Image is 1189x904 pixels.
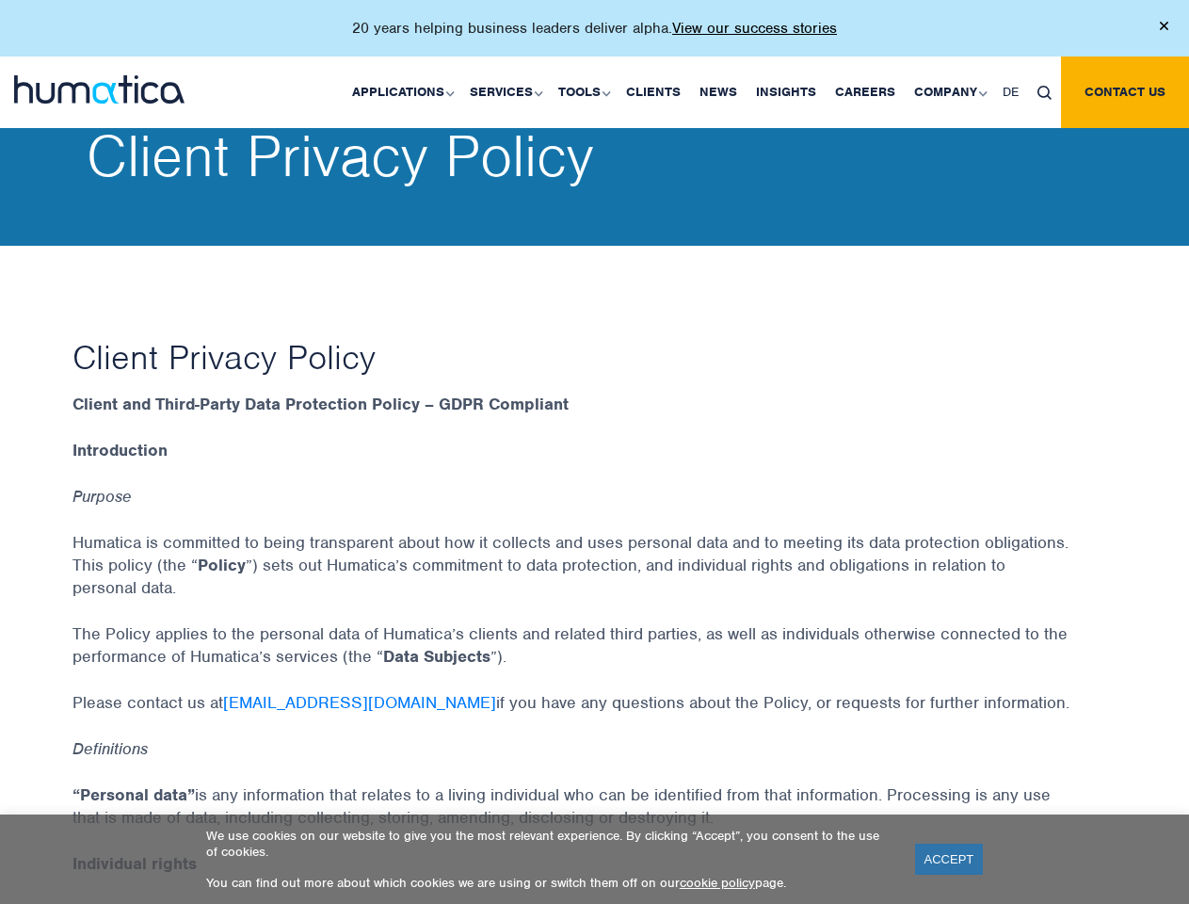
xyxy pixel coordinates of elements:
img: logo [14,75,185,104]
a: Tools [549,56,617,128]
a: Services [460,56,549,128]
strong: Data Subjects [383,646,490,667]
a: Applications [343,56,460,128]
p: You can find out more about which cookies we are using or switch them off on our page. [206,875,892,891]
span: DE [1003,84,1019,100]
a: Careers [826,56,905,128]
p: Please contact us at if you have any questions about the Policy, or requests for further informat... [72,691,1117,737]
h1: Client Privacy Policy [72,335,1117,379]
strong: “Personal data” [72,784,195,805]
em: Definitions [72,738,148,759]
p: 20 years helping business leaders deliver alpha. [352,19,837,38]
p: is any information that relates to a living individual who can be identified from that informatio... [72,783,1117,852]
a: Company [905,56,993,128]
a: ACCEPT [915,844,984,875]
a: [EMAIL_ADDRESS][DOMAIN_NAME] [223,692,496,713]
a: cookie policy [680,875,755,891]
a: DE [993,56,1028,128]
a: Clients [617,56,690,128]
p: Humatica is committed to being transparent about how it collects and uses personal data and to me... [72,531,1117,622]
h2: Client Privacy Policy [87,128,1132,185]
strong: Policy [198,555,246,575]
a: News [690,56,747,128]
em: Purpose [72,486,132,507]
a: Contact us [1061,56,1189,128]
p: The Policy applies to the personal data of Humatica’s clients and related third parties, as well ... [72,622,1117,691]
a: View our success stories [672,19,837,38]
img: search_icon [1037,86,1052,100]
strong: Client and Third-Party Data Protection Policy – GDPR Compliant [72,394,569,414]
strong: Introduction [72,440,168,460]
a: Insights [747,56,826,128]
p: We use cookies on our website to give you the most relevant experience. By clicking “Accept”, you... [206,828,892,860]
